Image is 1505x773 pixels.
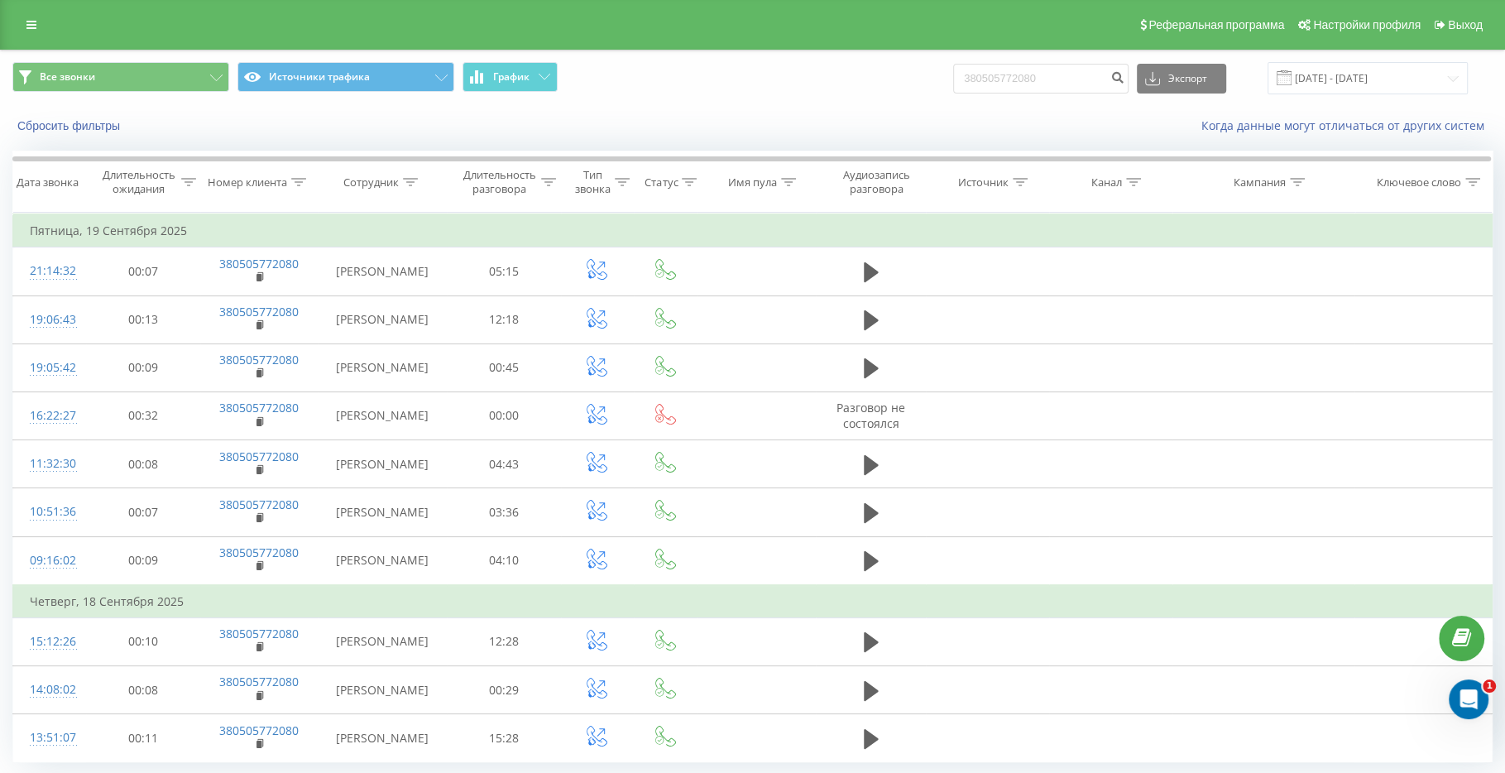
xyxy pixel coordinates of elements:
td: [PERSON_NAME] [319,440,446,488]
td: 15:28 [447,714,561,762]
iframe: Intercom live chat [1449,679,1488,719]
a: 380505772080 [219,545,299,560]
div: Ключевое слово [1377,175,1461,190]
a: Когда данные могут отличаться от других систем [1201,118,1493,133]
span: 1 [1483,679,1496,693]
td: 00:07 [86,488,200,536]
div: 21:14:32 [30,255,69,287]
td: [PERSON_NAME] [319,536,446,585]
div: Канал [1091,175,1122,190]
div: 15:12:26 [30,626,69,658]
td: [PERSON_NAME] [319,247,446,295]
td: 04:43 [447,440,561,488]
input: Поиск по номеру [953,64,1129,94]
button: Экспорт [1137,64,1226,94]
span: Настройки профиля [1313,18,1421,31]
a: 380505772080 [219,497,299,512]
td: 00:09 [86,536,200,585]
td: [PERSON_NAME] [319,391,446,439]
td: [PERSON_NAME] [319,666,446,714]
div: Тип звонка [575,168,611,196]
a: 380505772080 [219,400,299,415]
td: 12:18 [447,295,561,343]
a: 380505772080 [219,352,299,367]
span: Все звонки [40,70,95,84]
div: 11:32:30 [30,448,69,480]
td: 00:07 [86,247,200,295]
td: 00:08 [86,666,200,714]
td: 00:09 [86,343,200,391]
button: Источники трафика [237,62,454,92]
div: Кампания [1234,175,1286,190]
td: 00:45 [447,343,561,391]
a: 380505772080 [219,626,299,641]
span: Разговор не состоялся [836,400,905,430]
span: Реферальная программа [1148,18,1284,31]
div: 10:51:36 [30,496,69,528]
div: 13:51:07 [30,722,69,754]
td: 00:10 [86,617,200,665]
button: Все звонки [12,62,229,92]
td: [PERSON_NAME] [319,295,446,343]
a: 380505772080 [219,723,299,738]
td: 00:32 [86,391,200,439]
td: [PERSON_NAME] [319,488,446,536]
td: Пятница, 19 Сентября 2025 [13,214,1493,247]
td: [PERSON_NAME] [319,617,446,665]
td: Четверг, 18 Сентября 2025 [13,585,1493,618]
a: 380505772080 [219,304,299,319]
div: Сотрудник [343,175,399,190]
td: 00:13 [86,295,200,343]
div: Длительность разговора [462,168,538,196]
div: Дата звонка [17,175,79,190]
td: 00:11 [86,714,200,762]
div: 19:05:42 [30,352,69,384]
td: 05:15 [447,247,561,295]
a: 380505772080 [219,449,299,464]
td: 00:29 [447,666,561,714]
td: 04:10 [447,536,561,585]
span: Выход [1448,18,1483,31]
div: Статус [645,175,678,190]
td: 12:28 [447,617,561,665]
td: 03:36 [447,488,561,536]
td: [PERSON_NAME] [319,714,446,762]
div: 16:22:27 [30,400,69,432]
span: График [493,71,530,83]
td: [PERSON_NAME] [319,343,446,391]
a: 380505772080 [219,674,299,689]
div: 19:06:43 [30,304,69,336]
td: 00:08 [86,440,200,488]
button: Сбросить фильтры [12,118,128,133]
div: Номер клиента [208,175,287,190]
a: 380505772080 [219,256,299,271]
div: 09:16:02 [30,545,69,577]
div: Имя пула [728,175,777,190]
div: Источник [958,175,1009,190]
td: 00:00 [447,391,561,439]
div: 14:08:02 [30,674,69,706]
button: График [463,62,558,92]
div: Аудиозапись разговора [831,168,921,196]
div: Длительность ожидания [101,168,177,196]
